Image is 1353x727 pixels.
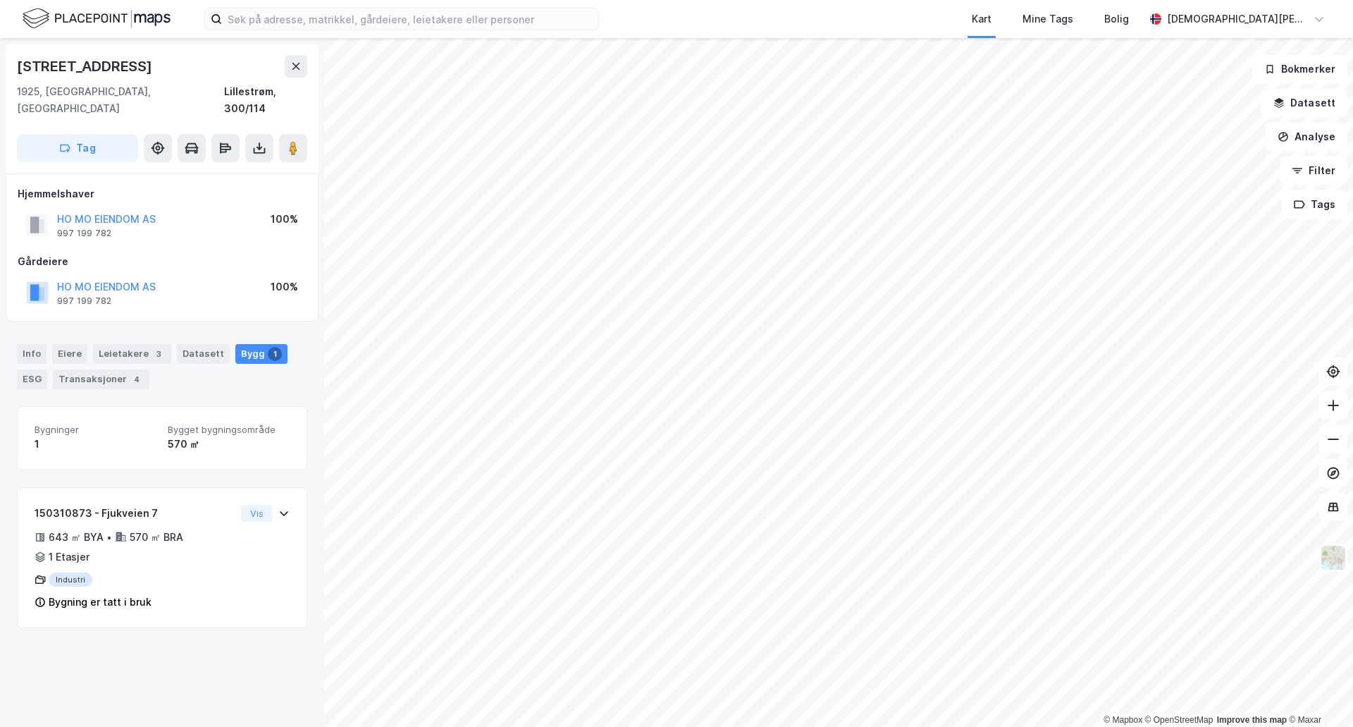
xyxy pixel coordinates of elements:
[17,134,138,162] button: Tag
[1283,659,1353,727] div: Kontrollprogram for chat
[1145,715,1213,725] a: OpenStreetMap
[57,228,111,239] div: 997 199 782
[168,424,290,436] span: Bygget bygningsområde
[17,369,47,389] div: ESG
[52,344,87,364] div: Eiere
[152,347,166,361] div: 3
[35,424,156,436] span: Bygninger
[972,11,991,28] div: Kart
[130,529,183,546] div: 570 ㎡ BRA
[53,369,149,389] div: Transaksjoner
[49,529,104,546] div: 643 ㎡ BYA
[168,436,290,453] div: 570 ㎡
[271,211,298,228] div: 100%
[93,344,171,364] div: Leietakere
[35,505,235,522] div: 150310873 - Fjukveien 7
[235,344,288,364] div: Bygg
[106,532,112,543] div: •
[1023,11,1073,28] div: Mine Tags
[224,83,307,117] div: Lillestrøm, 300/114
[18,253,307,270] div: Gårdeiere
[35,436,156,453] div: 1
[1252,55,1347,83] button: Bokmerker
[49,549,89,566] div: 1 Etasjer
[1104,715,1142,725] a: Mapbox
[17,344,47,364] div: Info
[1282,190,1347,219] button: Tags
[177,344,230,364] div: Datasett
[1104,11,1129,28] div: Bolig
[23,6,171,31] img: logo.f888ab2527a4732fd821a326f86c7f29.svg
[17,83,224,117] div: 1925, [GEOGRAPHIC_DATA], [GEOGRAPHIC_DATA]
[57,295,111,307] div: 997 199 782
[1266,123,1347,151] button: Analyse
[271,279,298,295] div: 100%
[130,372,144,386] div: 4
[1261,89,1347,117] button: Datasett
[17,55,155,78] div: [STREET_ADDRESS]
[241,505,273,522] button: Vis
[222,8,598,30] input: Søk på adresse, matrikkel, gårdeiere, leietakere eller personer
[1217,715,1287,725] a: Improve this map
[268,347,282,361] div: 1
[1320,544,1347,571] img: Z
[18,185,307,202] div: Hjemmelshaver
[1283,659,1353,727] iframe: Chat Widget
[1167,11,1308,28] div: [DEMOGRAPHIC_DATA][PERSON_NAME]
[49,594,152,611] div: Bygning er tatt i bruk
[1280,157,1347,185] button: Filter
